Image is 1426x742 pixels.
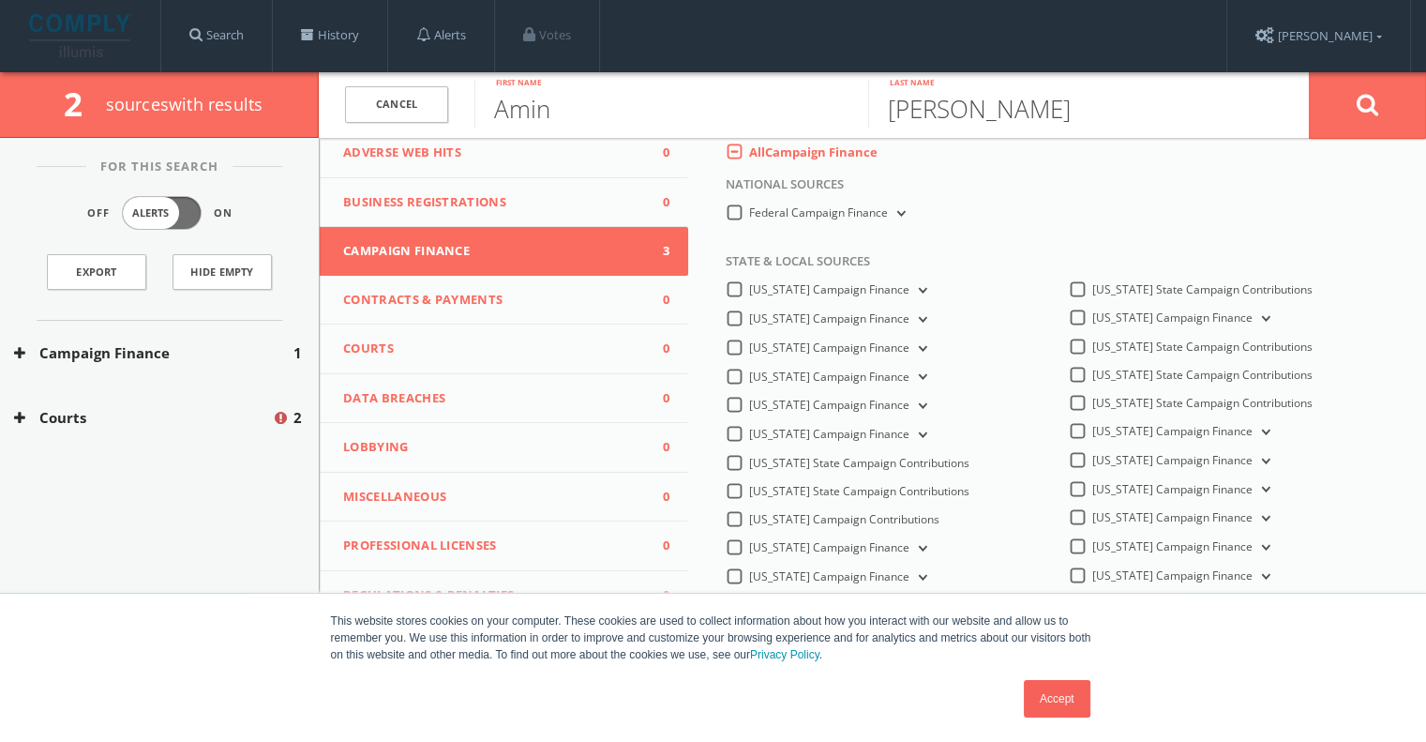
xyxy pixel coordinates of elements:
span: [US_STATE] State Campaign Contributions [1092,367,1313,383]
span: [US_STATE] Campaign Finance [749,426,909,442]
span: [US_STATE] State Campaign Contributions [1092,395,1313,411]
span: [US_STATE] Campaign Finance [1092,538,1253,554]
button: [US_STATE] Campaign Finance [909,398,930,415]
button: Regulations & Penalties0 [320,571,688,621]
img: illumis [29,14,134,57]
span: 0 [641,586,669,605]
span: [US_STATE] State Campaign Contributions [1092,339,1313,355]
span: 0 [641,291,669,310]
button: [US_STATE] Campaign Finance [909,427,930,444]
span: [US_STATE] Campaign Finance [1092,509,1253,525]
span: 1 [293,342,302,364]
button: [US_STATE] Campaign Finance [1253,310,1273,327]
span: 0 [641,389,669,408]
span: [US_STATE] Campaign Finance [749,397,909,413]
span: Professional Licenses [343,537,641,555]
button: [US_STATE] Campaign Finance [909,569,930,586]
span: [US_STATE] State Campaign Contributions [749,483,969,499]
span: For This Search [86,158,233,176]
span: State & Local Sources [712,252,870,280]
p: This website stores cookies on your computer. These cookies are used to collect information about... [331,613,1096,663]
button: [US_STATE] Campaign Finance [1253,453,1273,470]
button: [US_STATE] Campaign Finance [1253,424,1273,441]
button: [US_STATE] Campaign Finance [909,540,930,557]
button: [US_STATE] Campaign Finance [909,341,930,357]
span: Off [87,205,110,221]
button: [US_STATE] Campaign Finance [1253,568,1273,585]
span: 3 [641,242,669,261]
span: [US_STATE] Campaign Finance [749,369,909,385]
button: [US_STATE] Campaign Finance [1253,510,1273,527]
a: Accept [1024,680,1090,718]
span: All Campaign Finance [749,144,878,160]
span: 0 [641,488,669,507]
span: Regulations & Penalties [343,586,641,605]
span: 0 [641,193,669,212]
button: [US_STATE] Campaign Finance [1253,539,1273,556]
span: Campaign Finance [343,242,641,261]
button: Business Registrations0 [320,178,688,228]
button: Adverse Web Hits0 [320,129,688,178]
span: [US_STATE] State Campaign Contributions [749,455,969,471]
span: [US_STATE] Campaign Finance [749,539,909,555]
button: [US_STATE] Campaign Finance [909,311,930,328]
span: Federal Campaign Finance [749,204,888,220]
span: [US_STATE] Campaign Contributions [749,511,939,527]
span: On [214,205,233,221]
button: Courts [14,407,272,429]
button: Miscellaneous0 [320,473,688,522]
button: Campaign Finance3 [320,227,688,276]
button: Data Breaches0 [320,374,688,424]
span: [US_STATE] Campaign Finance [749,568,909,584]
span: National Sources [712,175,844,204]
span: 0 [641,340,669,358]
span: 0 [641,537,669,555]
span: Lobbying [343,438,641,457]
a: Export [47,254,146,290]
span: source s with results [106,93,263,115]
span: [US_STATE] State Campaign Contributions [1092,281,1313,297]
span: [US_STATE] Campaign Finance [749,281,909,297]
button: [US_STATE] Campaign Finance [909,282,930,299]
span: [US_STATE] Campaign Finance [1092,423,1253,439]
button: [US_STATE] Campaign Finance [1253,481,1273,498]
a: Privacy Policy [750,648,819,661]
span: 0 [641,144,669,162]
a: Cancel [345,86,448,123]
span: 2 [293,407,302,429]
span: [US_STATE] Campaign Finance [1092,452,1253,468]
span: Courts [343,340,641,358]
span: [US_STATE] Campaign Finance [1092,568,1253,583]
button: Courts0 [320,325,688,374]
button: Hide Empty [173,254,272,290]
span: [US_STATE] Campaign Finance [1092,310,1253,326]
span: [US_STATE] Campaign Finance [749,310,909,326]
button: Lobbying0 [320,423,688,473]
span: [US_STATE] Campaign Finance [1092,481,1253,497]
span: Data Breaches [343,389,641,408]
span: Miscellaneous [343,488,641,507]
span: Contracts & Payments [343,291,641,310]
button: Federal Campaign Finance [888,205,908,222]
button: Professional Licenses0 [320,522,688,571]
button: Contracts & Payments0 [320,276,688,326]
button: Campaign Finance [14,342,293,364]
span: Business Registrations [343,193,641,212]
span: 2 [64,82,98,126]
span: 0 [641,438,669,457]
span: [US_STATE] Campaign Finance [749,340,909,356]
span: Adverse Web Hits [343,144,641,162]
button: [US_STATE] Campaign Finance [909,369,930,386]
